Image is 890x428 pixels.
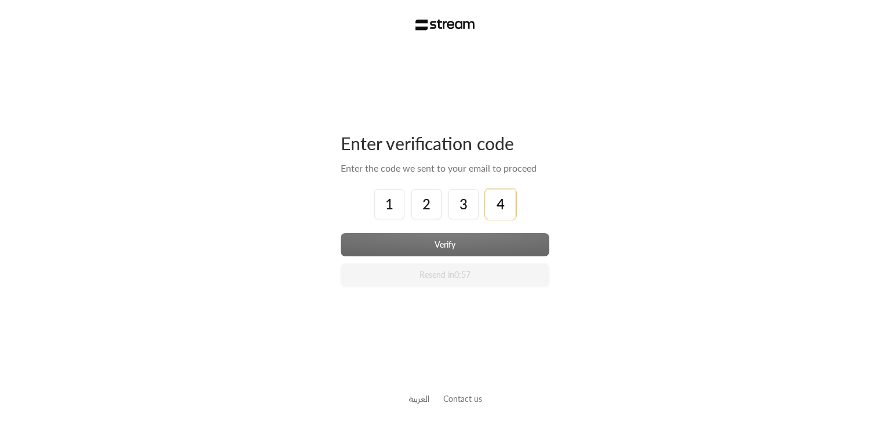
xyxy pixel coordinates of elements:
img: Stream Logo [415,19,475,31]
button: Contact us [443,393,482,405]
a: Contact us [443,394,482,404]
a: العربية [408,388,429,409]
div: Enter verification code [341,132,549,154]
div: Enter the code we sent to your email to proceed [341,161,549,175]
